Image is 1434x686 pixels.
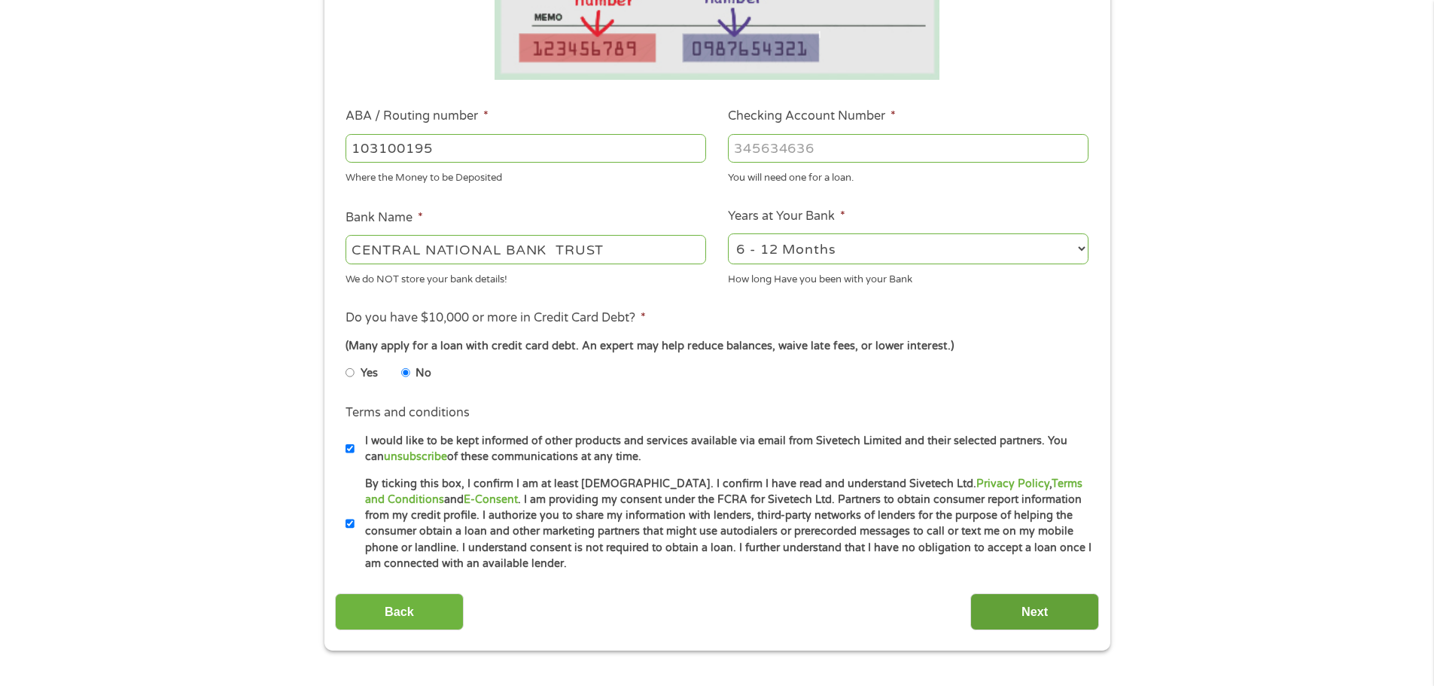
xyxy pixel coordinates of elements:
input: Back [335,593,464,630]
label: Do you have $10,000 or more in Credit Card Debt? [346,310,646,326]
a: Terms and Conditions [365,477,1082,506]
label: ABA / Routing number [346,108,489,124]
label: Terms and conditions [346,405,470,421]
label: No [416,365,431,382]
label: By ticking this box, I confirm I am at least [DEMOGRAPHIC_DATA]. I confirm I have read and unders... [355,476,1093,572]
div: You will need one for a loan. [728,166,1088,186]
input: Next [970,593,1099,630]
input: 263177916 [346,134,706,163]
div: (Many apply for a loan with credit card debt. An expert may help reduce balances, waive late fees... [346,338,1088,355]
label: I would like to be kept informed of other products and services available via email from Sivetech... [355,433,1093,465]
input: 345634636 [728,134,1088,163]
div: How long Have you been with your Bank [728,267,1088,287]
div: We do NOT store your bank details! [346,267,706,287]
div: Where the Money to be Deposited [346,166,706,186]
a: Privacy Policy [976,477,1049,490]
label: Checking Account Number [728,108,896,124]
label: Yes [361,365,378,382]
label: Bank Name [346,210,423,226]
a: unsubscribe [384,450,447,463]
a: E-Consent [464,493,518,506]
label: Years at Your Bank [728,209,845,224]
